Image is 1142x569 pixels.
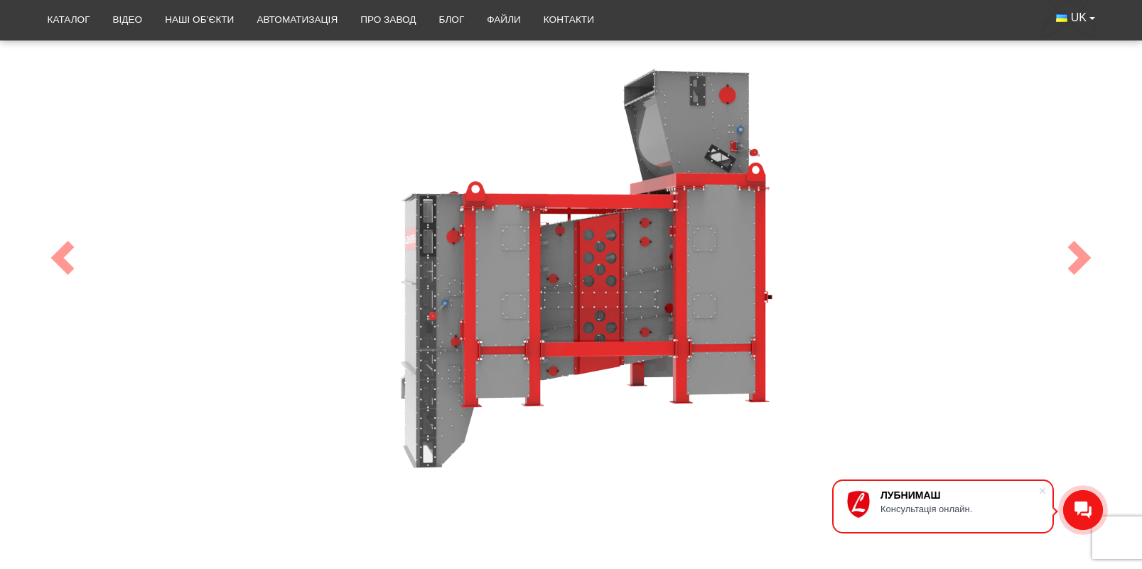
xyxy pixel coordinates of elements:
[427,4,475,36] a: Блог
[1045,4,1106,31] button: UK
[245,4,349,36] a: Автоматизація
[36,4,102,36] a: Каталог
[880,504,1038,514] div: Консультація онлайн.
[1071,10,1087,26] span: UK
[102,4,154,36] a: Відео
[153,4,245,36] a: Наші об’єкти
[475,4,532,36] a: Файли
[349,4,427,36] a: Про завод
[1056,14,1067,22] img: Українська
[532,4,605,36] a: Контакти
[880,489,1038,501] div: ЛУБНИМАШ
